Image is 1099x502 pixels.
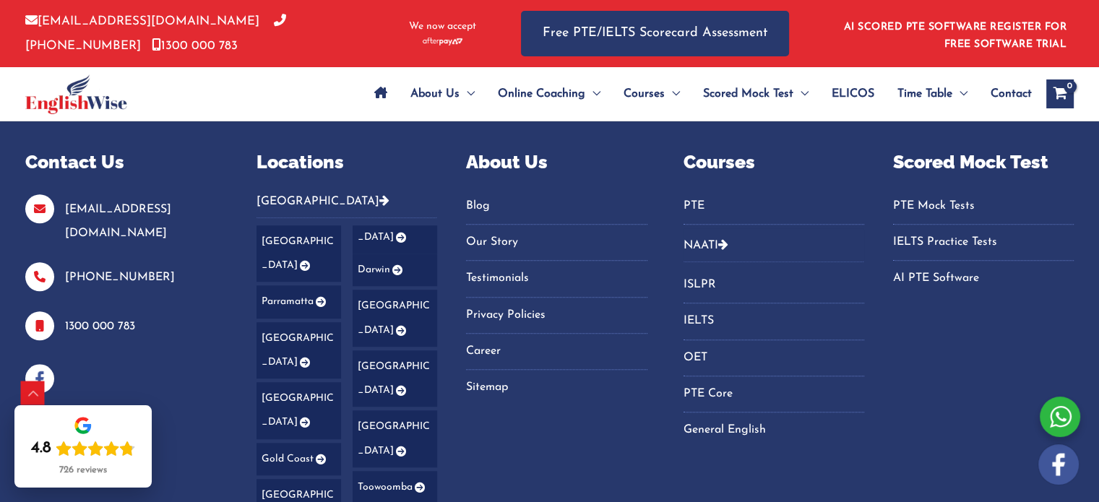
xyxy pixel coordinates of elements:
[820,69,886,119] a: ELICOS
[466,194,647,400] nav: Menu
[257,225,341,282] a: [GEOGRAPHIC_DATA]
[257,443,341,475] a: Gold Coast
[466,194,647,218] a: Blog
[257,194,437,218] button: [GEOGRAPHIC_DATA]
[521,11,789,56] a: Free PTE/IELTS Scorecard Assessment
[624,69,665,119] span: Courses
[25,74,127,114] img: cropped-ew-logo
[612,69,691,119] a: CoursesMenu Toggle
[665,69,680,119] span: Menu Toggle
[793,69,809,119] span: Menu Toggle
[410,69,460,119] span: About Us
[684,273,864,297] a: ISLPR
[25,364,54,393] img: facebook-blue-icons.png
[684,194,864,218] a: PTE
[399,69,486,119] a: About UsMenu Toggle
[257,149,437,176] p: Locations
[353,254,437,286] a: Darwin
[893,230,1074,254] a: IELTS Practice Tests
[353,350,437,407] a: [GEOGRAPHIC_DATA]
[25,149,220,176] p: Contact Us
[466,149,647,176] p: About Us
[684,149,864,176] p: Courses
[684,228,864,262] button: NAATI
[486,69,612,119] a: Online CoachingMenu Toggle
[684,382,864,406] a: PTE Core
[703,69,793,119] span: Scored Mock Test
[353,290,437,347] a: [GEOGRAPHIC_DATA]
[460,69,475,119] span: Menu Toggle
[466,376,647,399] a: Sitemap
[409,20,476,34] span: We now accept
[832,69,874,119] span: ELICOS
[353,410,437,467] a: [GEOGRAPHIC_DATA]
[1038,444,1079,485] img: white-facebook.png
[257,285,341,318] a: Parramatta
[498,69,585,119] span: Online Coaching
[893,194,1074,291] nav: Menu
[59,464,107,476] div: 726 reviews
[979,69,1032,119] a: Contact
[257,382,341,439] a: [GEOGRAPHIC_DATA]
[835,10,1074,57] aside: Header Widget 1
[466,267,647,290] a: Testimonials
[684,418,864,442] a: General English
[684,273,864,442] nav: Menu
[257,322,341,379] a: [GEOGRAPHIC_DATA]
[684,240,718,251] a: NAATI
[886,69,979,119] a: Time TableMenu Toggle
[466,230,647,254] a: Our Story
[31,438,135,459] div: Rating: 4.8 out of 5
[466,339,647,363] a: Career
[684,309,864,333] a: IELTS
[897,69,952,119] span: Time Table
[466,149,647,417] aside: Footer Widget 3
[952,69,967,119] span: Menu Toggle
[423,38,462,46] img: Afterpay-Logo
[893,194,1074,218] a: PTE Mock Tests
[844,22,1067,50] a: AI SCORED PTE SOFTWARE REGISTER FOR FREE SOFTWARE TRIAL
[466,303,647,327] a: Privacy Policies
[585,69,600,119] span: Menu Toggle
[363,69,1032,119] nav: Site Navigation: Main Menu
[893,267,1074,290] a: AI PTE Software
[991,69,1032,119] span: Contact
[25,15,259,27] a: [EMAIL_ADDRESS][DOMAIN_NAME]
[65,272,175,283] a: [PHONE_NUMBER]
[893,149,1074,176] p: Scored Mock Test
[691,69,820,119] a: Scored Mock TestMenu Toggle
[152,40,238,52] a: 1300 000 783
[684,194,864,225] nav: Menu
[25,15,286,51] a: [PHONE_NUMBER]
[31,438,51,459] div: 4.8
[25,149,220,393] aside: Footer Widget 1
[684,149,864,460] aside: Footer Widget 4
[65,321,135,332] a: 1300 000 783
[684,346,864,370] a: OET
[65,204,171,239] a: [EMAIL_ADDRESS][DOMAIN_NAME]
[1046,79,1074,108] a: View Shopping Cart, empty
